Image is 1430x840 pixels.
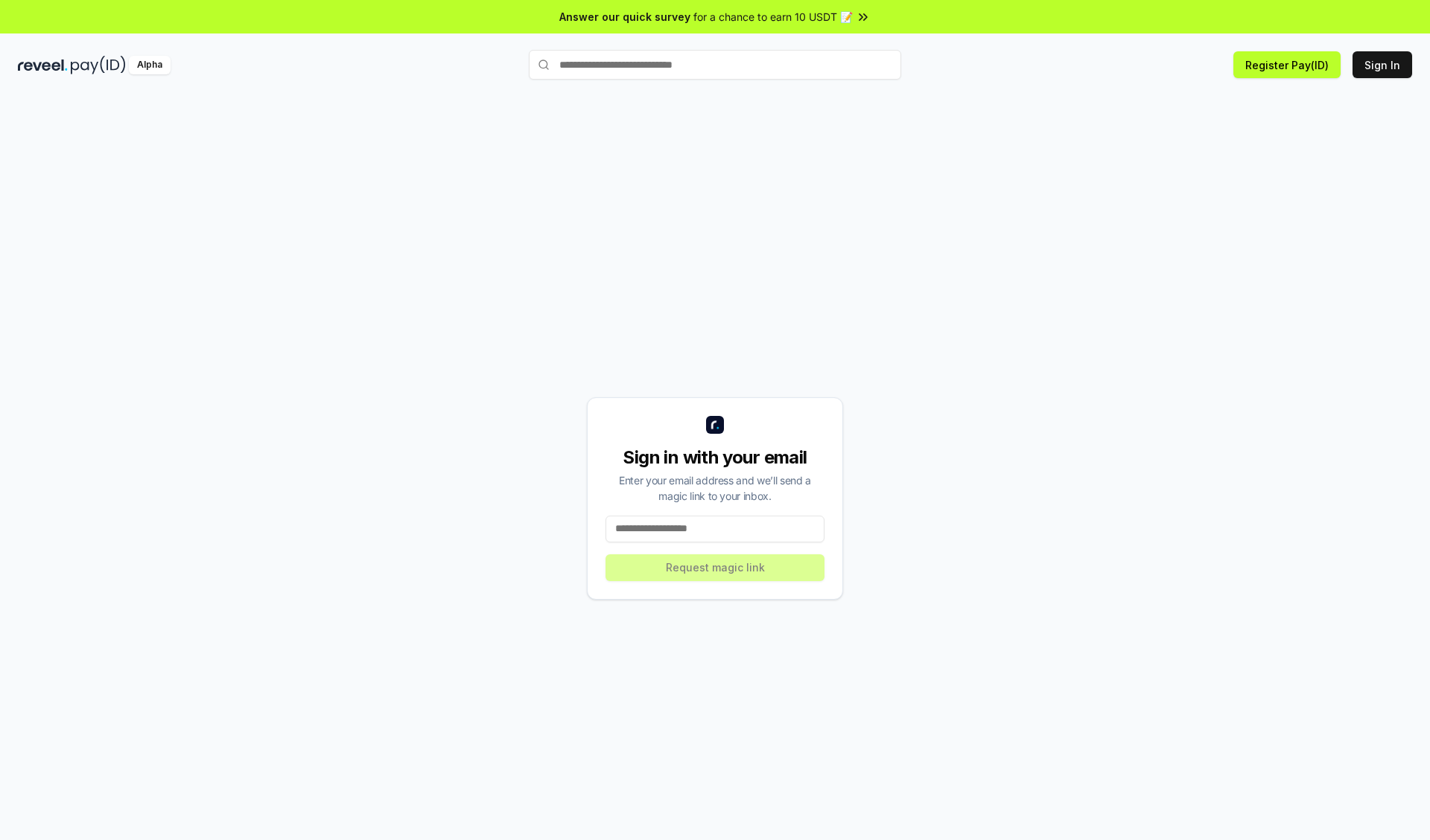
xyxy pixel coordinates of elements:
img: logo_small [706,416,724,434]
span: for a chance to earn 10 USDT 📝 [693,9,853,25]
button: Register Pay(ID) [1233,51,1341,78]
div: Sign in with your email [606,446,824,469]
button: Sign In [1353,51,1412,78]
img: reveel_dark [18,56,68,74]
span: Answer our quick survey [559,9,690,25]
div: Alpha [129,56,171,74]
img: pay_id [71,56,126,74]
div: Enter your email address and we’ll send a magic link to your inbox. [606,472,824,504]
